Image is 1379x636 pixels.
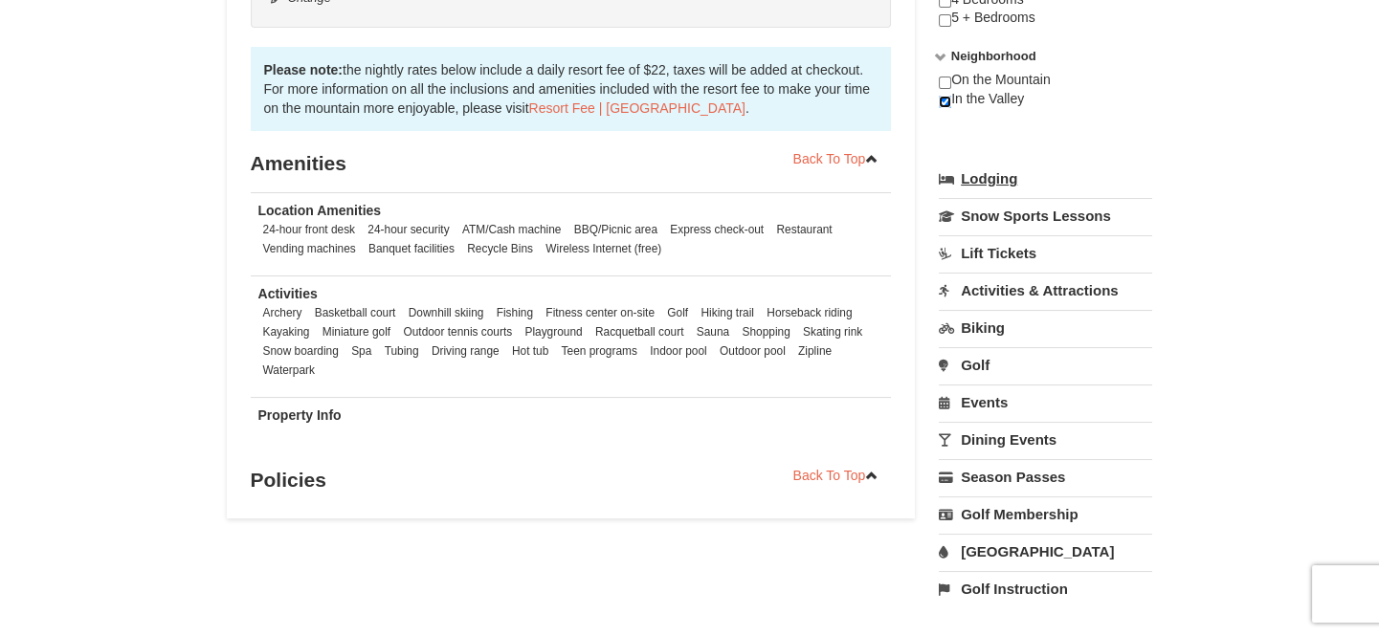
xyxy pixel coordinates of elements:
[258,286,318,301] strong: Activities
[939,384,1152,420] a: Events
[258,341,344,361] li: Snow boarding
[939,496,1152,532] a: Golf Membership
[258,239,361,258] li: Vending machines
[939,310,1152,345] a: Biking
[939,71,1152,128] div: On the Mountain In the Valley
[520,322,587,341] li: Playground
[251,144,892,183] h3: Amenities
[696,303,759,322] li: Hiking trail
[258,203,382,218] strong: Location Amenities
[318,322,395,341] li: Miniature golf
[380,341,424,361] li: Tubing
[251,47,892,131] div: the nightly rates below include a daily resort fee of $22, taxes will be added at checkout. For m...
[541,303,659,322] li: Fitness center on-site
[529,100,745,116] a: Resort Fee | [GEOGRAPHIC_DATA]
[346,341,376,361] li: Spa
[939,347,1152,383] a: Golf
[939,162,1152,196] a: Lodging
[264,62,343,77] strong: Please note:
[258,407,342,423] strong: Property Info
[251,461,892,499] h3: Policies
[492,303,538,322] li: Fishing
[715,341,790,361] li: Outdoor pool
[771,220,836,239] li: Restaurant
[364,239,459,258] li: Banquet facilities
[737,322,794,341] li: Shopping
[798,322,867,341] li: Skating rink
[951,49,1036,63] strong: Neighborhood
[939,235,1152,271] a: Lift Tickets
[645,341,712,361] li: Indoor pool
[462,239,538,258] li: Recycle Bins
[507,341,553,361] li: Hot tub
[939,198,1152,233] a: Snow Sports Lessons
[939,459,1152,494] a: Season Passes
[258,303,307,322] li: Archery
[781,461,892,490] a: Back To Top
[310,303,401,322] li: Basketball court
[939,534,1152,569] a: [GEOGRAPHIC_DATA]
[762,303,856,322] li: Horseback riding
[363,220,454,239] li: 24-hour security
[590,322,689,341] li: Racquetball court
[427,341,504,361] li: Driving range
[398,322,517,341] li: Outdoor tennis courts
[939,422,1152,457] a: Dining Events
[258,220,361,239] li: 24-hour front desk
[569,220,662,239] li: BBQ/Picnic area
[665,220,768,239] li: Express check-out
[258,322,315,341] li: Kayaking
[557,341,642,361] li: Teen programs
[939,571,1152,606] a: Golf Instruction
[541,239,666,258] li: Wireless Internet (free)
[457,220,567,239] li: ATM/Cash machine
[404,303,489,322] li: Downhill skiing
[662,303,693,322] li: Golf
[793,341,836,361] li: Zipline
[258,361,320,380] li: Waterpark
[692,322,734,341] li: Sauna
[939,273,1152,308] a: Activities & Attractions
[781,144,892,173] a: Back To Top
